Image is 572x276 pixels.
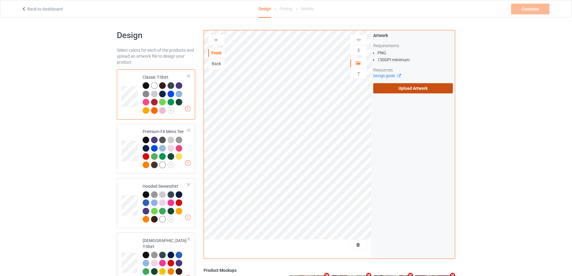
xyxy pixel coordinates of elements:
[301,0,313,17] div: Details
[117,124,195,174] div: Premium Fit Mens Tee
[168,107,174,114] img: svg+xml;base64,PD94bWwgdmVyc2lvbj0iMS4wIiBlbmNvZGluZz0iVVRGLTgiPz4KPHN2ZyB3aWR0aD0iMjJweCIgaGVpZ2...
[185,214,191,220] img: exclamation icon
[21,7,63,11] a: Back to dashboard
[185,106,191,111] img: exclamation icon
[176,137,182,143] img: heather_texture.png
[168,162,174,168] img: svg+xml;base64,PD94bWwgdmVyc2lvbj0iMS4wIiBlbmNvZGluZz0iVVRGLTgiPz4KPHN2ZyB3aWR0aD0iMjJweCIgaGVpZ2...
[356,37,362,43] img: svg%3E%0A
[204,267,455,273] div: Product Mockups
[117,178,195,228] div: Hooded Sweatshirt
[143,129,187,168] div: Premium Fit Mens Tee
[373,43,453,49] div: Requirements
[117,30,195,41] h1: Design
[373,74,401,78] a: Design guide
[373,83,453,93] label: Upload Artwork
[143,183,187,222] div: Hooded Sweatshirt
[117,69,195,120] div: Classic T-Shirt
[208,61,225,67] div: Back
[208,50,225,56] div: Front
[377,50,453,56] li: PNG
[143,91,149,97] img: heather_texture.png
[373,67,453,73] div: Resources
[143,74,187,113] div: Classic T-Shirt
[168,216,174,223] img: svg+xml;base64,PD94bWwgdmVyc2lvbj0iMS4wIiBlbmNvZGluZz0iVVRGLTgiPz4KPHN2ZyB3aWR0aD0iMjJweCIgaGVpZ2...
[259,0,271,18] div: Design
[356,47,362,53] img: svg%3E%0A
[117,47,195,65] div: Select colors for each of the products and upload an artwork file to design your product.
[377,57,453,63] li: 150 DPI minimum
[373,32,453,38] div: Artwork
[185,160,191,166] img: exclamation icon
[356,71,362,77] img: svg%3E%0A
[280,0,292,17] div: Pricing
